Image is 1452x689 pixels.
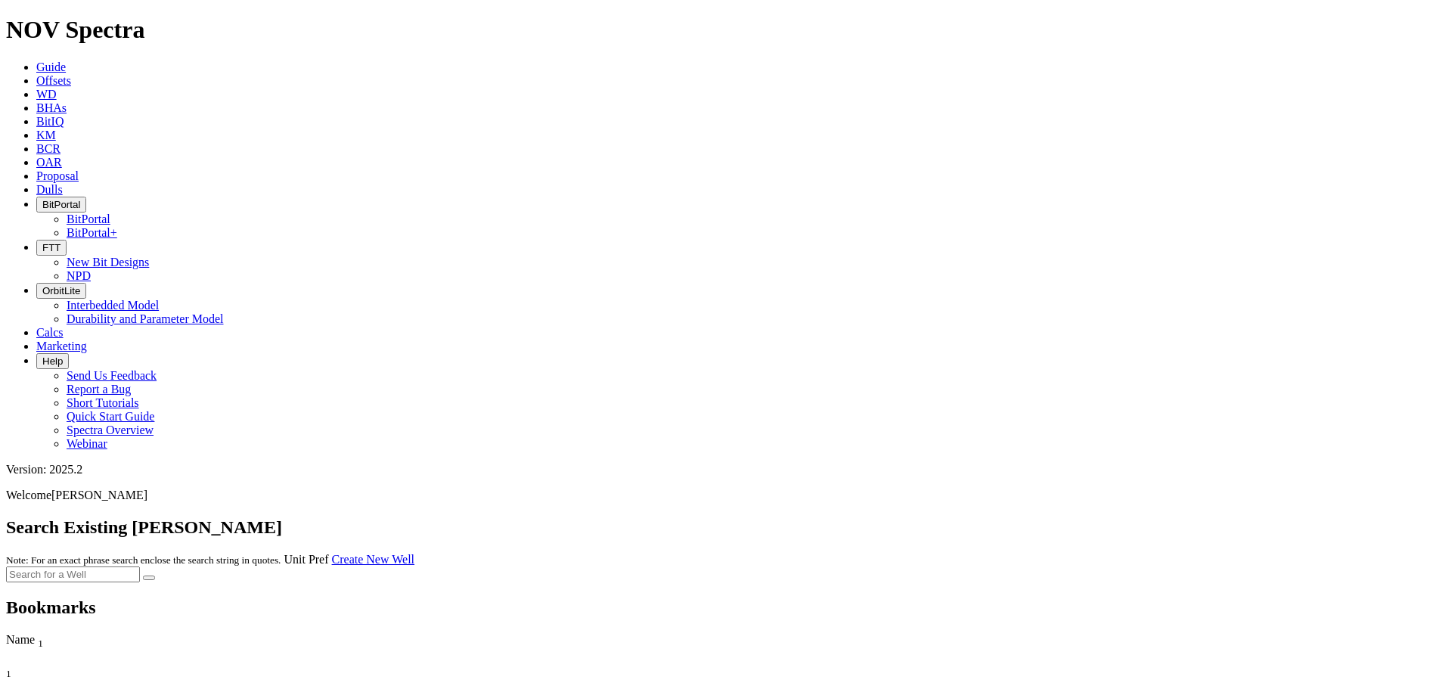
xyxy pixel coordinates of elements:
[36,129,56,141] a: KM
[36,169,79,182] a: Proposal
[36,74,71,87] a: Offsets
[36,340,87,352] a: Marketing
[67,369,157,382] a: Send Us Feedback
[6,463,1446,476] div: Version: 2025.2
[67,299,159,312] a: Interbedded Model
[6,663,82,680] div: Sort None
[67,213,110,225] a: BitPortal
[67,396,139,409] a: Short Tutorials
[36,326,64,339] a: Calcs
[67,226,117,239] a: BitPortal+
[36,197,86,213] button: BitPortal
[67,312,224,325] a: Durability and Parameter Model
[6,650,1345,663] div: Column Menu
[36,353,69,369] button: Help
[6,16,1446,44] h1: NOV Spectra
[6,633,35,646] span: Name
[67,424,154,436] a: Spectra Overview
[6,633,1345,663] div: Sort None
[42,355,63,367] span: Help
[42,285,80,296] span: OrbitLite
[36,142,60,155] a: BCR
[36,61,66,73] a: Guide
[36,240,67,256] button: FTT
[332,553,414,566] a: Create New Well
[36,156,62,169] a: OAR
[6,489,1446,502] p: Welcome
[6,663,11,676] span: Sort None
[36,101,67,114] a: BHAs
[67,269,91,282] a: NPD
[67,256,149,268] a: New Bit Designs
[6,668,11,679] sub: 1
[36,115,64,128] a: BitIQ
[38,638,43,649] sub: 1
[36,88,57,101] a: WD
[67,383,131,396] a: Report a Bug
[36,183,63,196] a: Dulls
[284,553,328,566] a: Unit Pref
[67,437,107,450] a: Webinar
[67,410,154,423] a: Quick Start Guide
[42,199,80,210] span: BitPortal
[6,597,1446,618] h2: Bookmarks
[36,283,86,299] button: OrbitLite
[6,566,140,582] input: Search for a Well
[42,242,60,253] span: FTT
[6,554,281,566] small: Note: For an exact phrase search enclose the search string in quotes.
[38,633,43,646] span: Sort None
[6,517,1446,538] h2: Search Existing [PERSON_NAME]
[6,633,1345,650] div: Name Sort None
[51,489,147,501] span: [PERSON_NAME]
